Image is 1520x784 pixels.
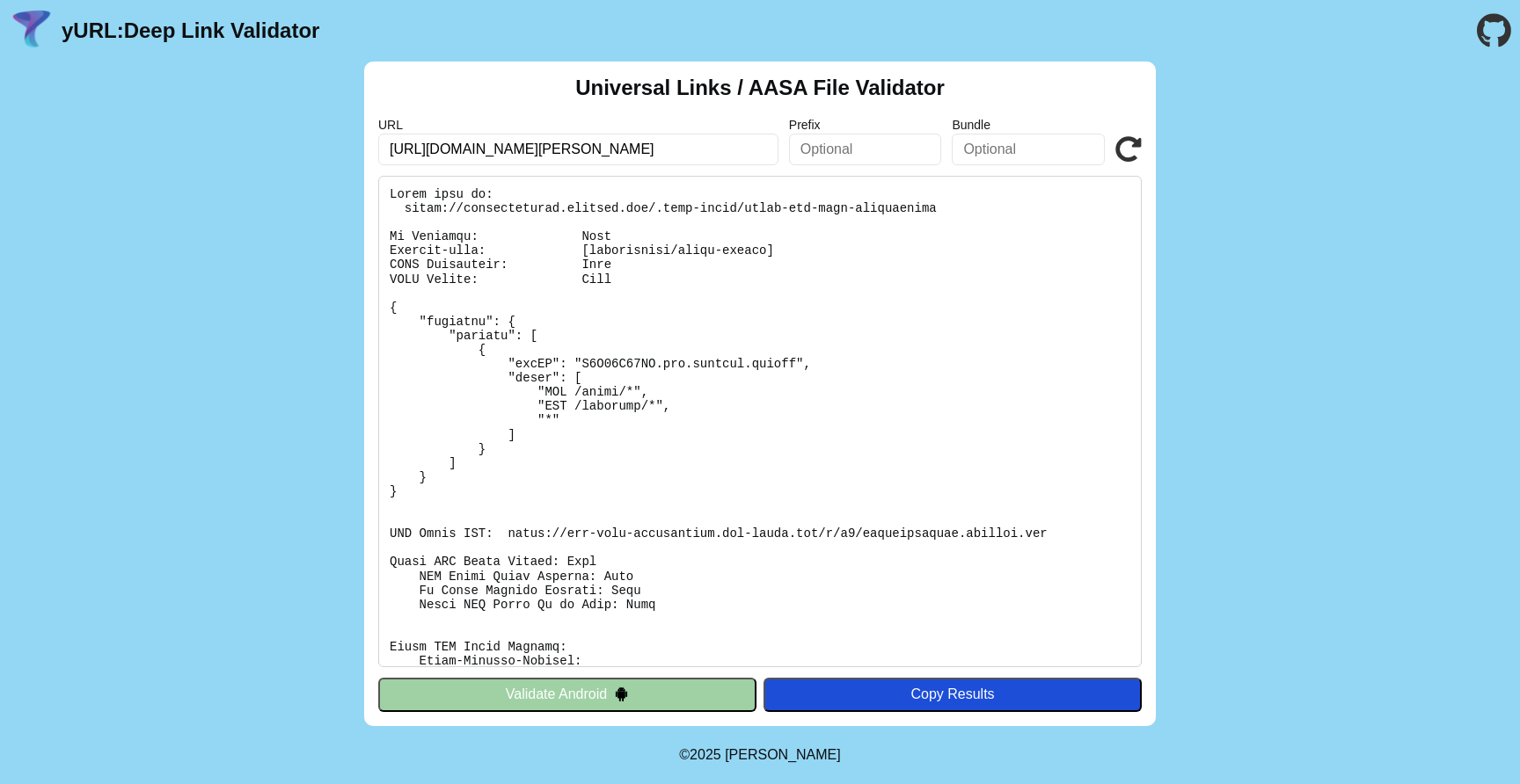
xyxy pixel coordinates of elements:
img: yURL Logo [9,8,55,54]
label: Bundle [952,118,1105,132]
footer: © [679,726,840,784]
label: URL [378,118,778,132]
input: Optional [789,134,942,165]
div: Copy Results [772,686,1133,702]
img: droidIcon.svg [614,686,629,701]
input: Optional [952,134,1105,165]
button: Validate Android [378,678,756,711]
button: Copy Results [764,678,1142,711]
input: Required [378,134,778,165]
a: yURL:Deep Link Validator [62,18,319,43]
span: 2025 [690,747,721,762]
label: Prefix [789,118,942,132]
h2: Universal Links / AASA File Validator [575,76,945,100]
a: Michael Ibragimchayev's Personal Site [725,747,841,762]
pre: Lorem ipsu do: sitam://consecteturad.elitsed.doe/.temp-incid/utlab-etd-magn-aliquaenima Mi Veniam... [378,176,1142,667]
